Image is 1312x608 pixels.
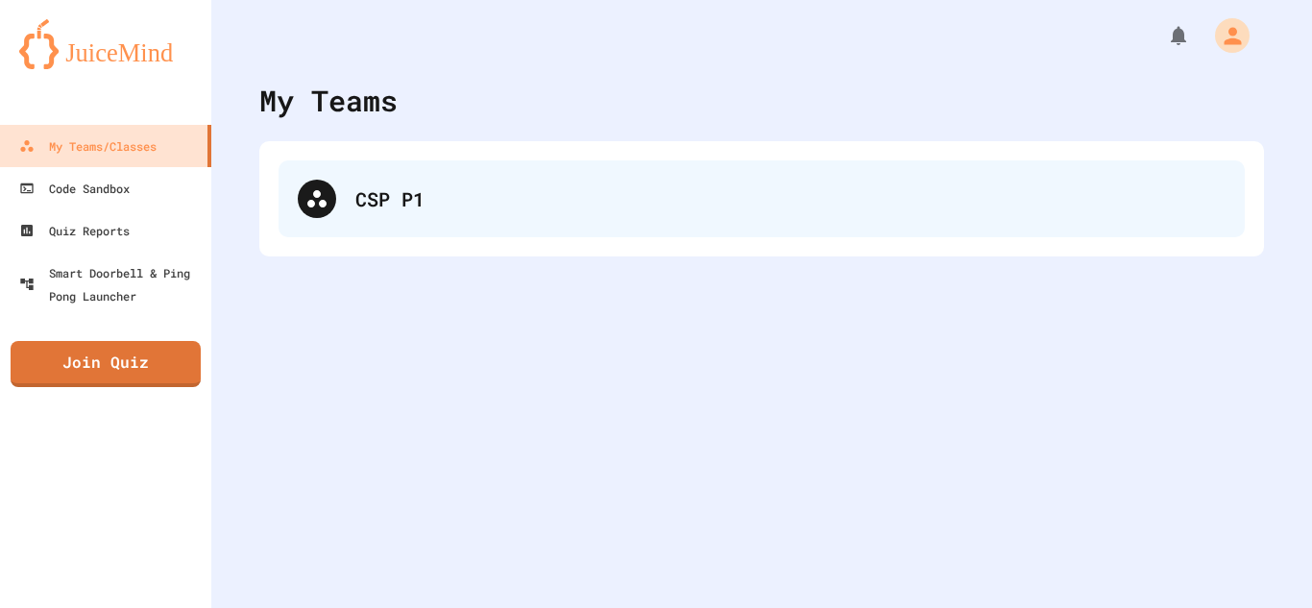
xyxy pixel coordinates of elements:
div: Quiz Reports [19,219,130,242]
div: My Teams/Classes [19,134,157,158]
div: My Account [1195,13,1254,58]
div: Smart Doorbell & Ping Pong Launcher [19,261,204,307]
div: My Teams [259,79,398,122]
div: My Notifications [1131,19,1195,52]
div: CSP P1 [355,184,1226,213]
img: logo-orange.svg [19,19,192,69]
div: Code Sandbox [19,177,130,200]
div: CSP P1 [279,160,1245,237]
a: Join Quiz [11,341,201,387]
